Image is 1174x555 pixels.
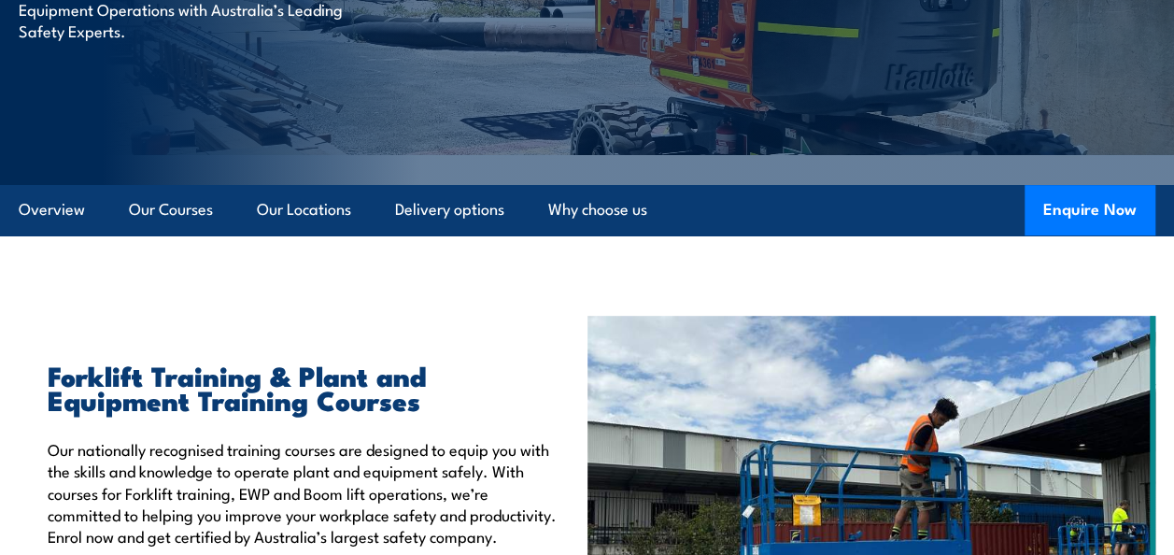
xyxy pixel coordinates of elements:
a: Delivery options [395,185,504,235]
a: Our Locations [257,185,351,235]
a: Our Courses [129,185,213,235]
a: Why choose us [548,185,647,235]
p: Our nationally recognised training courses are designed to equip you with the skills and knowledg... [48,438,559,548]
a: Overview [19,185,85,235]
h2: Forklift Training & Plant and Equipment Training Courses [48,363,559,411]
button: Enquire Now [1025,185,1155,235]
